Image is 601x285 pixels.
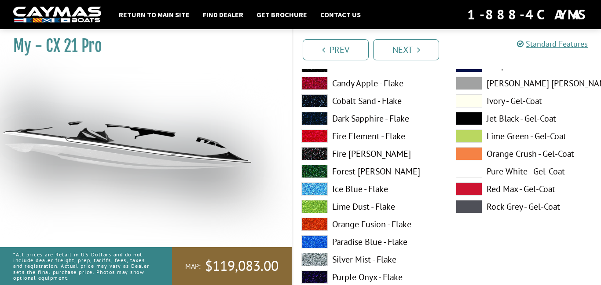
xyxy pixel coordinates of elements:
[300,38,601,60] ul: Pagination
[114,9,194,20] a: Return to main site
[301,200,438,213] label: Lime Dust - Flake
[456,130,593,143] label: Lime Green - Gel-Coat
[198,9,248,20] a: Find Dealer
[301,218,438,231] label: Orange Fusion - Flake
[456,165,593,178] label: Pure White - Gel-Coat
[456,77,593,90] label: [PERSON_NAME] [PERSON_NAME] - Gel-Coat
[301,147,438,160] label: Fire [PERSON_NAME]
[301,235,438,248] label: Paradise Blue - Flake
[301,165,438,178] label: Forest [PERSON_NAME]
[13,247,152,285] p: *All prices are Retail in US Dollars and do not include dealer freight, prep, tariffs, fees, taxe...
[301,182,438,196] label: Ice Blue - Flake
[456,147,593,160] label: Orange Crush - Gel-Coat
[467,5,588,24] div: 1-888-4CAYMAS
[301,94,438,107] label: Cobalt Sand - Flake
[185,262,201,271] span: MAP:
[172,247,292,285] a: MAP:$119,083.00
[456,94,593,107] label: Ivory - Gel-Coat
[517,39,588,49] a: Standard Features
[316,9,365,20] a: Contact Us
[252,9,311,20] a: Get Brochure
[301,77,438,90] label: Candy Apple - Flake
[456,182,593,196] label: Red Max - Gel-Coat
[301,253,438,266] label: Silver Mist - Flake
[301,112,438,125] label: Dark Sapphire - Flake
[301,130,438,143] label: Fire Element - Flake
[13,36,270,56] h1: My - CX 21 Pro
[13,7,101,23] img: white-logo-c9c8dbefe5ff5ceceb0f0178aa75bf4bb51f6bca0971e226c86eb53dfe498488.png
[303,39,369,60] a: Prev
[301,270,438,284] label: Purple Onyx - Flake
[456,112,593,125] label: Jet Black - Gel-Coat
[456,200,593,213] label: Rock Grey - Gel-Coat
[205,257,279,275] span: $119,083.00
[373,39,439,60] a: Next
